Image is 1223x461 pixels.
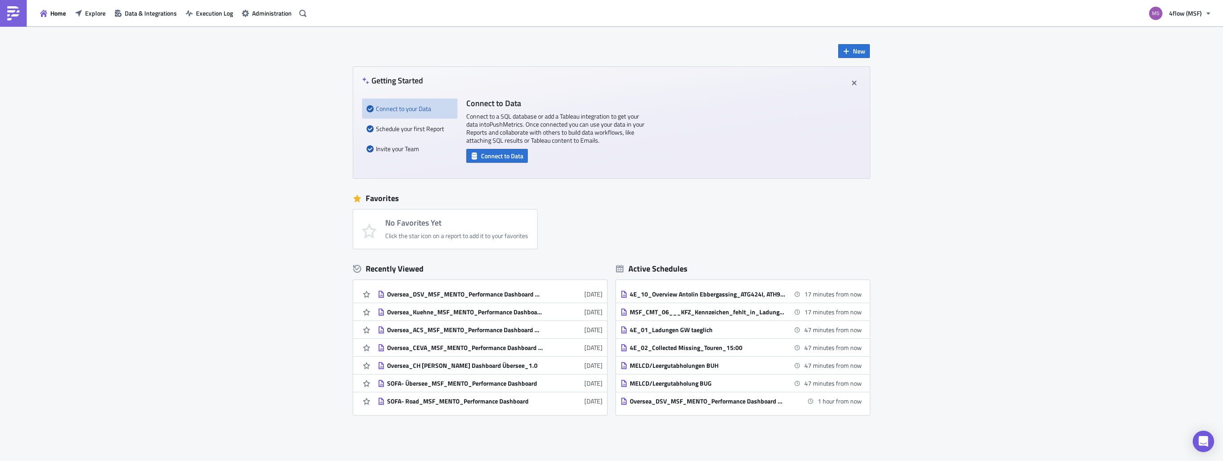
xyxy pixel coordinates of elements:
[804,325,862,334] time: 2025-08-27 15:00
[620,375,862,392] a: MELCD/Leergutabholung BUG47 minutes from now
[620,392,862,410] a: Oversea_DSV_MSF_MENTO_Performance Dashboard Übersee_1.01 hour from now
[378,375,603,392] a: SOFA- Übersee_MSF_MENTO_Performance Dashboard[DATE]
[387,290,543,298] div: Oversea_DSV_MSF_MENTO_Performance Dashboard Übersee_1.0
[620,357,862,374] a: MELCD/Leergutabholungen BUH47 minutes from now
[362,76,423,85] h4: Getting Started
[481,151,523,161] span: Connect to Data
[85,8,106,18] span: Explore
[378,321,603,338] a: Oversea_ACS_MSF_MENTO_Performance Dashboard Übersee_1.0[DATE]
[387,308,543,316] div: Oversea_Kuehne_MSF_MENTO_Performance Dashboard Übersee_1.0
[385,218,528,227] h4: No Favorites Yet
[630,308,786,316] div: MSF_CMT_06___KFZ_Kennzeichen_fehlt_in_Ladung_neu_14:00
[630,344,786,352] div: 4E_02_Collected Missing_Touren_15:00
[70,6,110,20] button: Explore
[466,149,528,163] button: Connect to Data
[181,6,237,20] button: Execution Log
[237,6,296,20] button: Administration
[584,307,603,317] time: 2025-08-25T11:28:51Z
[387,326,543,334] div: Oversea_ACS_MSF_MENTO_Performance Dashboard Übersee_1.0
[620,321,862,338] a: 4E_01_Ladungen GW taeglich47 minutes from now
[804,289,862,299] time: 2025-08-27 14:30
[125,8,177,18] span: Data & Integrations
[630,326,786,334] div: 4E_01_Ladungen GW taeglich
[385,232,528,240] div: Click the star icon on a report to add it to your favorites
[6,6,20,21] img: PushMetrics
[378,303,603,321] a: Oversea_Kuehne_MSF_MENTO_Performance Dashboard Übersee_1.0[DATE]
[353,192,870,205] div: Favorites
[620,339,862,356] a: 4E_02_Collected Missing_Touren_15:0047 minutes from now
[1144,4,1216,23] button: 4flow (MSF)
[378,392,603,410] a: SOFA- Road_MSF_MENTO_Performance Dashboard[DATE]
[110,6,181,20] button: Data & Integrations
[853,46,865,56] span: New
[630,362,786,370] div: MELCD/Leergutabholungen BUH
[630,290,786,298] div: 4E_10_Overview Antolin Ebbergassing_ATG424I, ATH938I
[378,285,603,303] a: Oversea_DSV_MSF_MENTO_Performance Dashboard Übersee_1.0[DATE]
[620,285,862,303] a: 4E_10_Overview Antolin Ebbergassing_ATG424I, ATH938I17 minutes from now
[584,361,603,370] time: 2025-08-25T11:27:42Z
[1169,8,1202,18] span: 4flow (MSF)
[804,379,862,388] time: 2025-08-27 15:00
[1148,6,1163,21] img: Avatar
[616,263,688,274] div: Active Schedules
[466,112,644,144] p: Connect to a SQL database or add a Tableau integration to get your data into PushMetrics . Once c...
[466,99,644,108] h4: Connect to Data
[252,8,292,18] span: Administration
[367,119,453,139] div: Schedule your first Report
[50,8,66,18] span: Home
[584,379,603,388] time: 2025-08-25T11:26:47Z
[804,307,862,317] time: 2025-08-27 14:30
[36,6,70,20] button: Home
[367,139,453,159] div: Invite your Team
[804,343,862,352] time: 2025-08-27 15:00
[378,339,603,356] a: Oversea_CEVA_MSF_MENTO_Performance Dashboard Übersee_1.0[DATE]
[804,361,862,370] time: 2025-08-27 15:00
[1193,431,1214,452] div: Open Intercom Messenger
[387,362,543,370] div: Oversea_CH [PERSON_NAME] Dashboard Übersee_1.0
[630,379,786,387] div: MELCD/Leergutabholung BUG
[584,343,603,352] time: 2025-08-25T11:28:14Z
[387,344,543,352] div: Oversea_CEVA_MSF_MENTO_Performance Dashboard Übersee_1.0
[584,396,603,406] time: 2025-08-25T11:26:22Z
[387,379,543,387] div: SOFA- Übersee_MSF_MENTO_Performance Dashboard
[630,397,786,405] div: Oversea_DSV_MSF_MENTO_Performance Dashboard Übersee_1.0
[378,357,603,374] a: Oversea_CH [PERSON_NAME] Dashboard Übersee_1.0[DATE]
[584,325,603,334] time: 2025-08-25T11:28:34Z
[196,8,233,18] span: Execution Log
[353,262,607,276] div: Recently Viewed
[838,44,870,58] button: New
[818,396,862,406] time: 2025-08-27 15:15
[584,289,603,299] time: 2025-08-25T11:29:14Z
[620,303,862,321] a: MSF_CMT_06___KFZ_Kennzeichen_fehlt_in_Ladung_neu_14:0017 minutes from now
[367,99,453,119] div: Connect to your Data
[387,397,543,405] div: SOFA- Road_MSF_MENTO_Performance Dashboard
[466,150,528,160] a: Connect to Data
